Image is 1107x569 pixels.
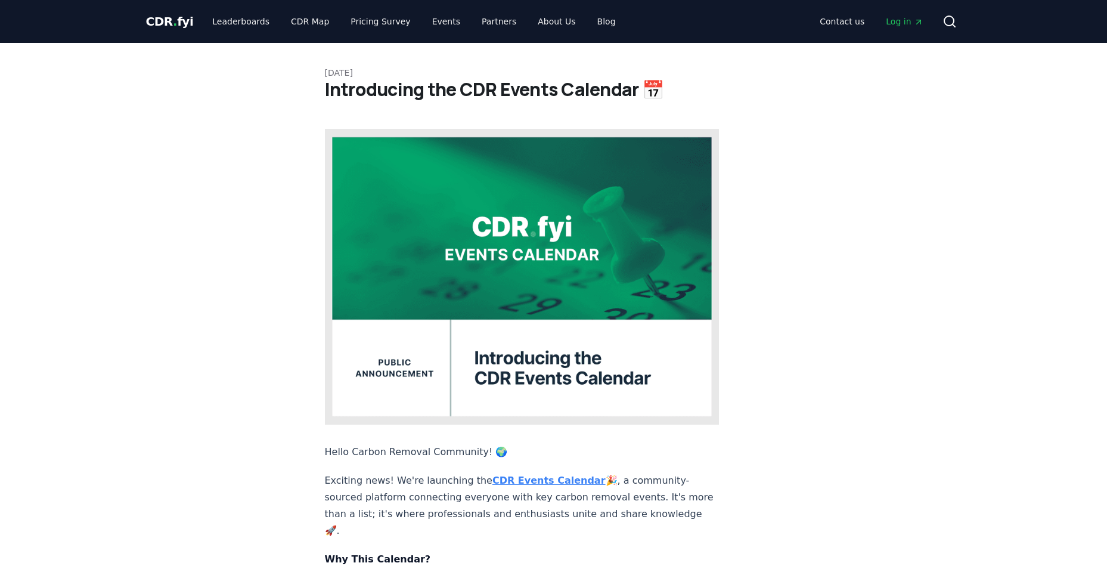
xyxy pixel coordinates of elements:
[528,11,585,32] a: About Us
[423,11,470,32] a: Events
[341,11,420,32] a: Pricing Survey
[281,11,339,32] a: CDR Map
[325,129,720,425] img: blog post image
[146,14,194,29] span: CDR fyi
[588,11,625,32] a: Blog
[810,11,932,32] nav: Main
[492,475,606,486] a: CDR Events Calendar
[472,11,526,32] a: Partners
[325,67,783,79] p: [DATE]
[886,16,923,27] span: Log in
[325,472,720,539] p: Exciting news! We're launching the 🎉, a community-sourced platform connecting everyone with key c...
[325,444,720,460] p: Hello Carbon Removal Community! 🌍
[203,11,625,32] nav: Main
[325,553,431,565] strong: Why This Calendar?
[173,14,177,29] span: .
[203,11,279,32] a: Leaderboards
[325,79,783,100] h1: Introducing the CDR Events Calendar 📅
[810,11,874,32] a: Contact us
[146,13,194,30] a: CDR.fyi
[876,11,932,32] a: Log in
